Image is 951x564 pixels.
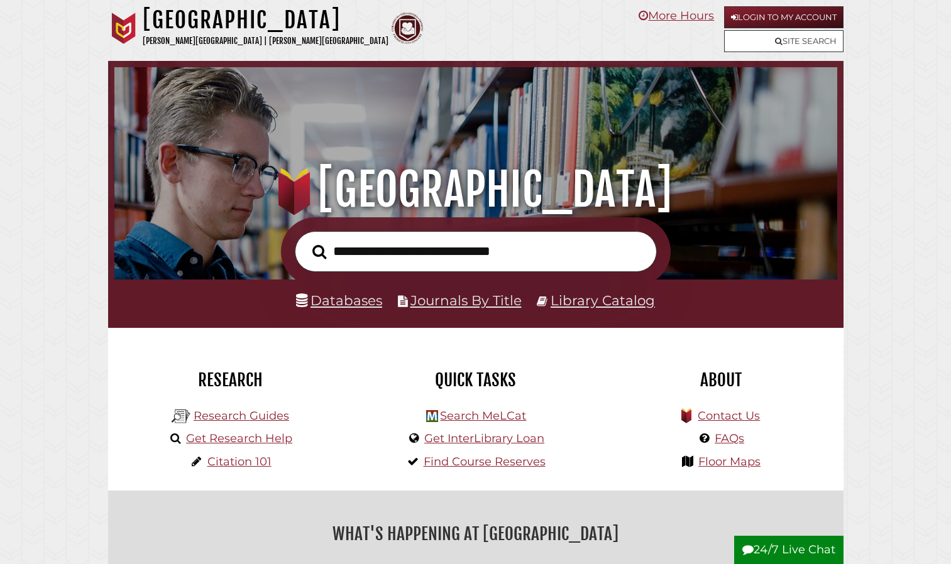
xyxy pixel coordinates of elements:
[143,6,388,34] h1: [GEOGRAPHIC_DATA]
[639,9,714,23] a: More Hours
[194,409,289,423] a: Research Guides
[698,409,760,423] a: Contact Us
[118,369,344,391] h2: Research
[118,519,834,548] h2: What's Happening at [GEOGRAPHIC_DATA]
[698,455,761,469] a: Floor Maps
[410,292,522,308] a: Journals By Title
[296,292,382,308] a: Databases
[363,369,589,391] h2: Quick Tasks
[426,410,438,422] img: Hekman Library Logo
[108,13,140,44] img: Calvin University
[608,369,834,391] h2: About
[392,13,423,44] img: Calvin Theological Seminary
[143,34,388,48] p: [PERSON_NAME][GEOGRAPHIC_DATA] | [PERSON_NAME][GEOGRAPHIC_DATA]
[186,431,292,445] a: Get Research Help
[724,30,844,52] a: Site Search
[440,409,526,423] a: Search MeLCat
[724,6,844,28] a: Login to My Account
[306,241,333,263] button: Search
[424,431,544,445] a: Get InterLibrary Loan
[312,244,326,259] i: Search
[551,292,655,308] a: Library Catalog
[128,162,823,217] h1: [GEOGRAPHIC_DATA]
[715,431,744,445] a: FAQs
[207,455,272,469] a: Citation 101
[424,455,546,469] a: Find Course Reserves
[172,407,190,426] img: Hekman Library Logo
